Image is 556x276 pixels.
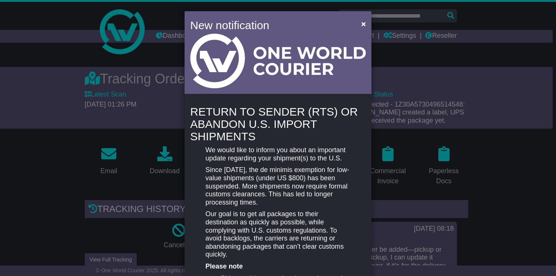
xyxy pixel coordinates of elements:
h4: RETURN TO SENDER (RTS) OR ABANDON U.S. IMPORT SHIPMENTS [190,105,366,142]
span: × [361,19,366,28]
img: Light [190,34,366,88]
p: Our goal is to get all packages to their destination as quickly as possible, while complying with... [206,210,350,259]
h4: New notification [190,17,350,34]
button: Close [358,16,370,31]
p: We would like to inform you about an important update regarding your shipment(s) to the U.S. [206,146,350,162]
p: Since [DATE], the de minimis exemption for low-value shipments (under US $800) has been suspended... [206,166,350,206]
strong: Please note [206,263,243,270]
